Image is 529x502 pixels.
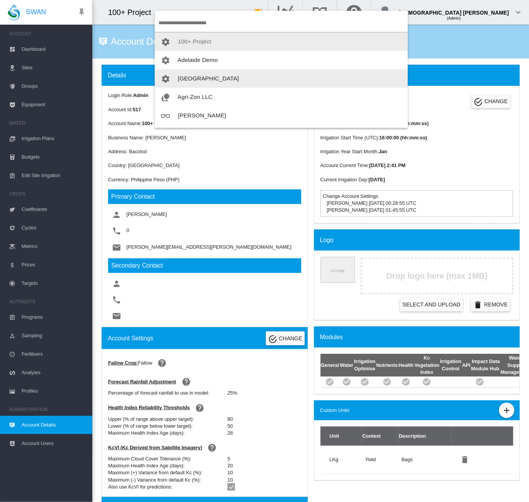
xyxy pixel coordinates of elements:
[178,57,218,63] span: Adelaide Demo
[178,112,226,119] span: [PERSON_NAME]
[161,111,170,120] md-icon: icon-glasses
[155,125,408,143] button: You have 'Admin' permissions to Anna Plains
[178,94,213,100] span: Agri-Zon LLC
[161,93,170,102] md-icon: icon-nature-people
[161,74,170,84] md-icon: icon-cog
[178,38,211,45] span: 100+ Project
[155,32,408,51] button: You have 'Admin' permissions to 100+ Project
[155,51,408,69] button: You have 'Admin' permissions to Adelaide Demo
[178,75,239,82] span: [GEOGRAPHIC_DATA]
[161,56,170,65] md-icon: icon-cog
[155,69,408,88] button: You have 'Admin' permissions to Adelaide High School
[155,106,408,125] button: You have 'Viewer' permissions to Allan Brothers
[161,37,170,47] md-icon: icon-cog
[155,88,408,106] button: You have 'Agronomist' permissions to Agri-Zon LLC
